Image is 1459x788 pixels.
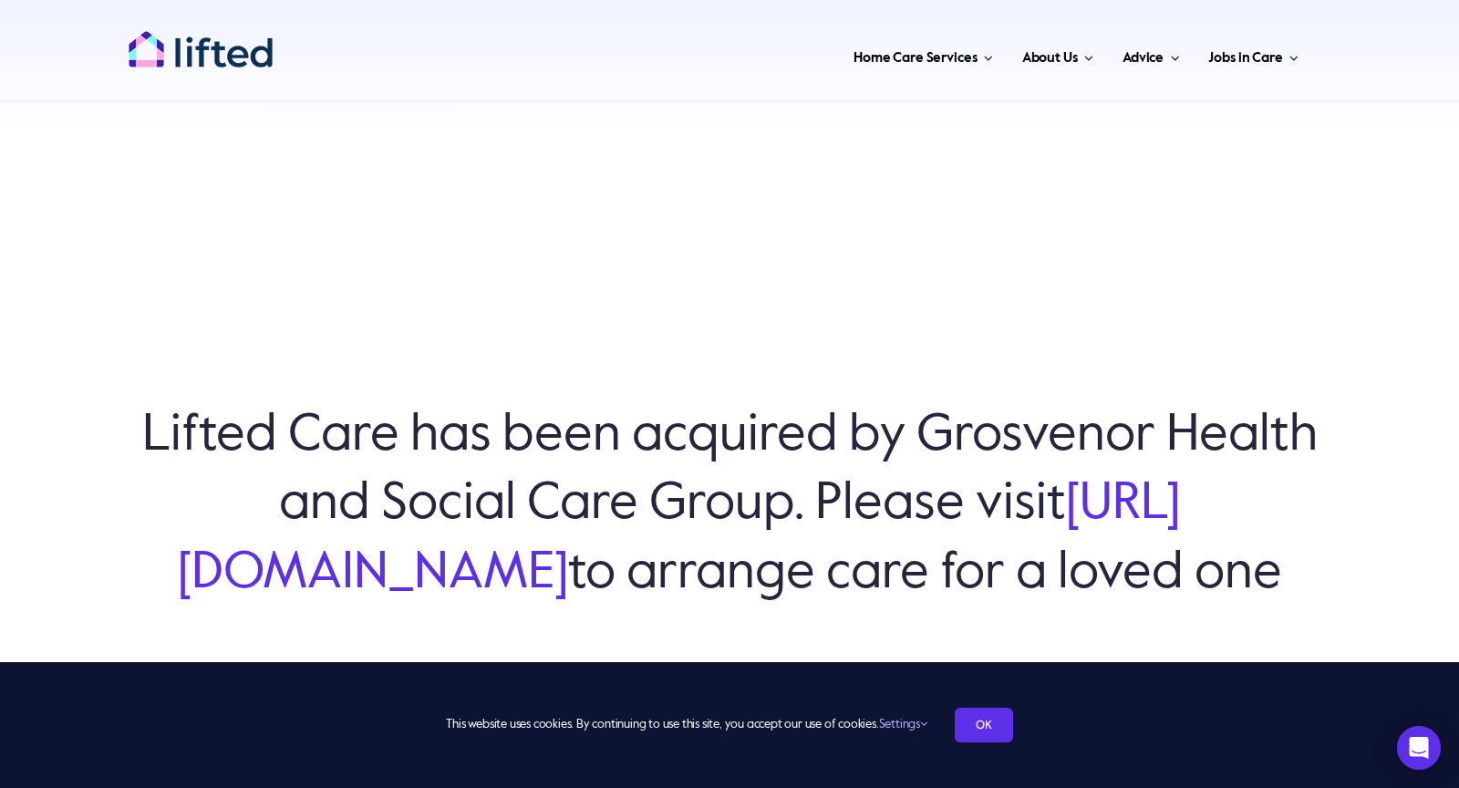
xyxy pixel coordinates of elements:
[879,719,927,731] a: Settings
[1208,44,1282,73] span: Jobs in Care
[1123,44,1164,73] span: Advice
[128,30,274,48] a: lifted-logo
[1022,44,1078,73] span: About Us
[848,27,999,82] a: Home Care Services
[1117,27,1185,82] a: Advice
[178,479,1181,598] a: [URL][DOMAIN_NAME]
[955,708,1013,742] a: OK
[446,710,926,740] span: This website uses cookies. By continuing to use this site, you accept our use of cookies.
[332,27,1304,82] nav: Main Menu
[1017,27,1099,82] a: About Us
[91,402,1368,607] h6: Lifted Care has been acquired by Grosvenor Health and Social Care Group. Please visit to arrange ...
[1203,27,1304,82] a: Jobs in Care
[1397,726,1441,770] div: Open Intercom Messenger
[854,44,977,73] span: Home Care Services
